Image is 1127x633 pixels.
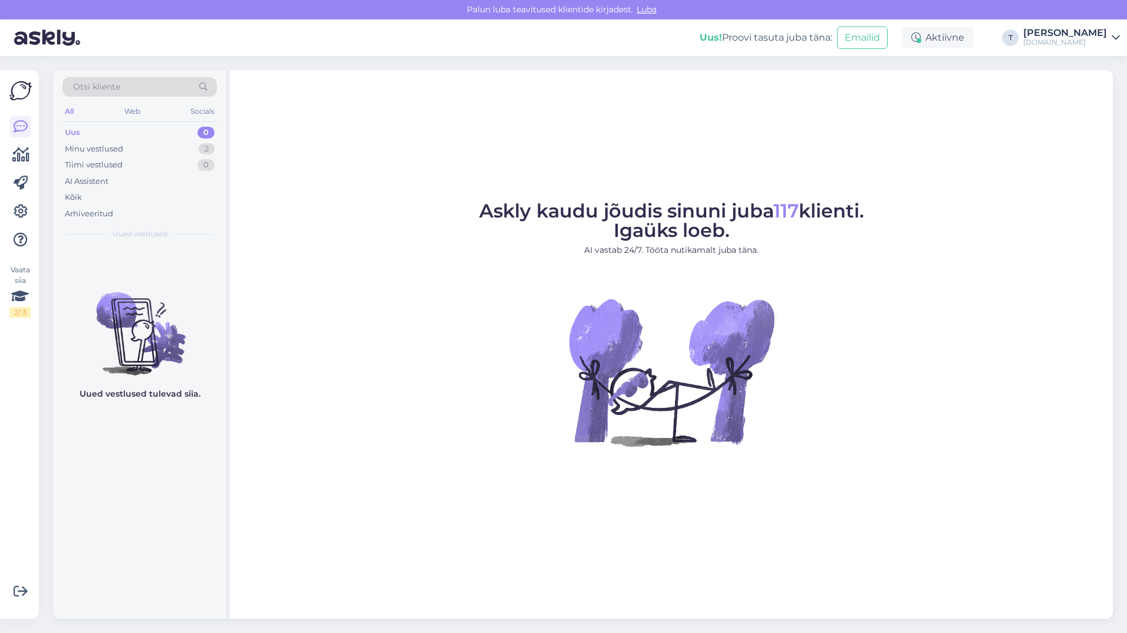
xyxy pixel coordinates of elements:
div: Tiimi vestlused [65,159,123,171]
div: Socials [188,104,217,119]
img: Askly Logo [9,80,32,102]
div: 2 [199,143,215,155]
img: No Chat active [565,266,777,478]
span: 117 [773,199,799,222]
div: T [1002,29,1019,46]
div: Kõik [65,192,82,203]
div: Web [122,104,143,119]
p: Uued vestlused tulevad siia. [80,388,200,400]
div: 0 [197,159,215,171]
span: Otsi kliente [73,81,120,93]
div: Aktiivne [902,27,974,48]
p: AI vastab 24/7. Tööta nutikamalt juba täna. [479,244,864,256]
div: Proovi tasuta juba täna: [700,31,832,45]
div: 0 [197,127,215,139]
div: 2 / 3 [9,307,31,318]
button: Emailid [837,27,888,49]
b: Uus! [700,32,722,43]
span: Luba [633,4,660,15]
div: [PERSON_NAME] [1023,28,1107,38]
a: [PERSON_NAME][DOMAIN_NAME] [1023,28,1120,47]
div: Vaata siia [9,265,31,318]
span: Askly kaudu jõudis sinuni juba klienti. Igaüks loeb. [479,199,864,242]
div: All [62,104,76,119]
img: No chats [53,271,226,377]
div: AI Assistent [65,176,108,187]
div: [DOMAIN_NAME] [1023,38,1107,47]
span: Uued vestlused [113,229,167,239]
div: Minu vestlused [65,143,123,155]
div: Uus [65,127,80,139]
div: Arhiveeritud [65,208,113,220]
